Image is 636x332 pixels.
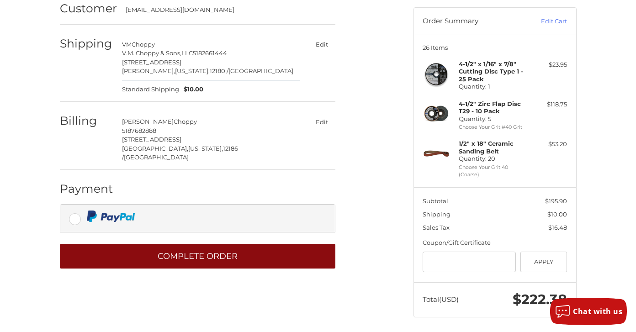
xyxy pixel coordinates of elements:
div: Coupon/Gift Certificate [423,238,567,248]
h2: Customer [60,1,117,16]
h4: Quantity: 20 [459,140,529,162]
strong: 1/2" x 18" Ceramic Sanding Belt [459,140,514,154]
span: Chat with us [573,306,622,316]
span: [US_STATE], [175,67,210,74]
div: $118.75 [531,100,567,109]
span: $16.48 [548,224,567,231]
h2: Payment [60,182,113,196]
span: [STREET_ADDRESS] [122,58,181,66]
h3: Order Summary [423,17,521,26]
h3: 26 Items [423,44,567,51]
span: Subtotal [423,197,448,205]
div: $53.20 [531,140,567,149]
h2: Shipping [60,37,113,51]
span: V.M. Choppy & Sons,LLC [122,49,193,57]
span: [PERSON_NAME], [122,67,175,74]
span: [PERSON_NAME] [122,118,174,125]
input: Gift Certificate or Coupon Code [423,252,516,272]
h4: Quantity: 5 [459,100,529,122]
span: $195.90 [545,197,567,205]
img: PayPal icon [87,211,135,222]
h2: Billing [60,114,113,128]
span: 5182661444 [193,49,227,57]
span: [GEOGRAPHIC_DATA] [228,67,293,74]
div: [EMAIL_ADDRESS][DOMAIN_NAME] [126,5,326,15]
span: [GEOGRAPHIC_DATA], [122,145,188,152]
span: [STREET_ADDRESS] [122,136,181,143]
span: $10.00 [179,85,203,94]
button: Edit [309,115,335,128]
span: $222.38 [513,291,567,308]
span: Choppy [132,41,155,48]
span: 5187682888 [122,127,156,134]
li: Choose Your Grit #40 Grit [459,123,529,131]
span: [US_STATE], [188,145,223,152]
span: Shipping [423,211,450,218]
button: Apply [520,252,567,272]
div: $23.95 [531,60,567,69]
strong: 4-1/2" x 1/16" x 7/8" Cutting Disc Type 1 - 25 Pack [459,60,523,83]
h4: Quantity: 1 [459,60,529,90]
strong: 4-1/2" Zirc Flap Disc T29 - 10 Pack [459,100,521,115]
a: Edit Cart [521,17,567,26]
button: Chat with us [550,298,627,325]
span: Total (USD) [423,295,459,304]
button: Edit [309,38,335,51]
li: Choose Your Grit 40 (Coarse) [459,163,529,179]
button: Complete order [60,244,335,269]
span: VM [122,41,132,48]
span: [GEOGRAPHIC_DATA] [124,153,189,161]
span: Sales Tax [423,224,450,231]
span: Standard Shipping [122,85,179,94]
span: 12180 / [210,67,228,74]
span: $10.00 [547,211,567,218]
span: Choppy [174,118,197,125]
